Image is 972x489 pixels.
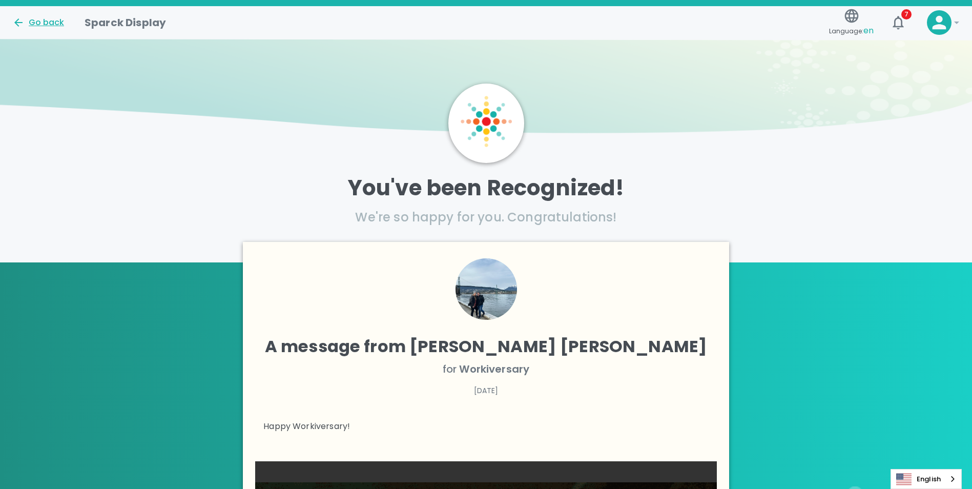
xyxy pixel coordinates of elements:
button: Go back [12,16,64,29]
span: 7 [901,9,912,19]
span: Language: [829,24,874,38]
p: [DATE] [263,385,709,396]
img: Sparck logo [461,96,512,147]
button: 7 [886,10,911,35]
div: Language [891,469,962,489]
p: for [263,361,709,377]
button: Language:en [825,5,878,41]
p: Happy Workiversary! [263,420,709,433]
a: English [891,470,961,488]
h4: A message from [PERSON_NAME] [PERSON_NAME] [263,336,709,357]
h1: Sparck Display [85,14,166,31]
img: Picture of Anna Belle Heredia [456,258,517,320]
aside: Language selected: English [891,469,962,489]
span: Workiversary [459,362,529,376]
span: en [863,25,874,36]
